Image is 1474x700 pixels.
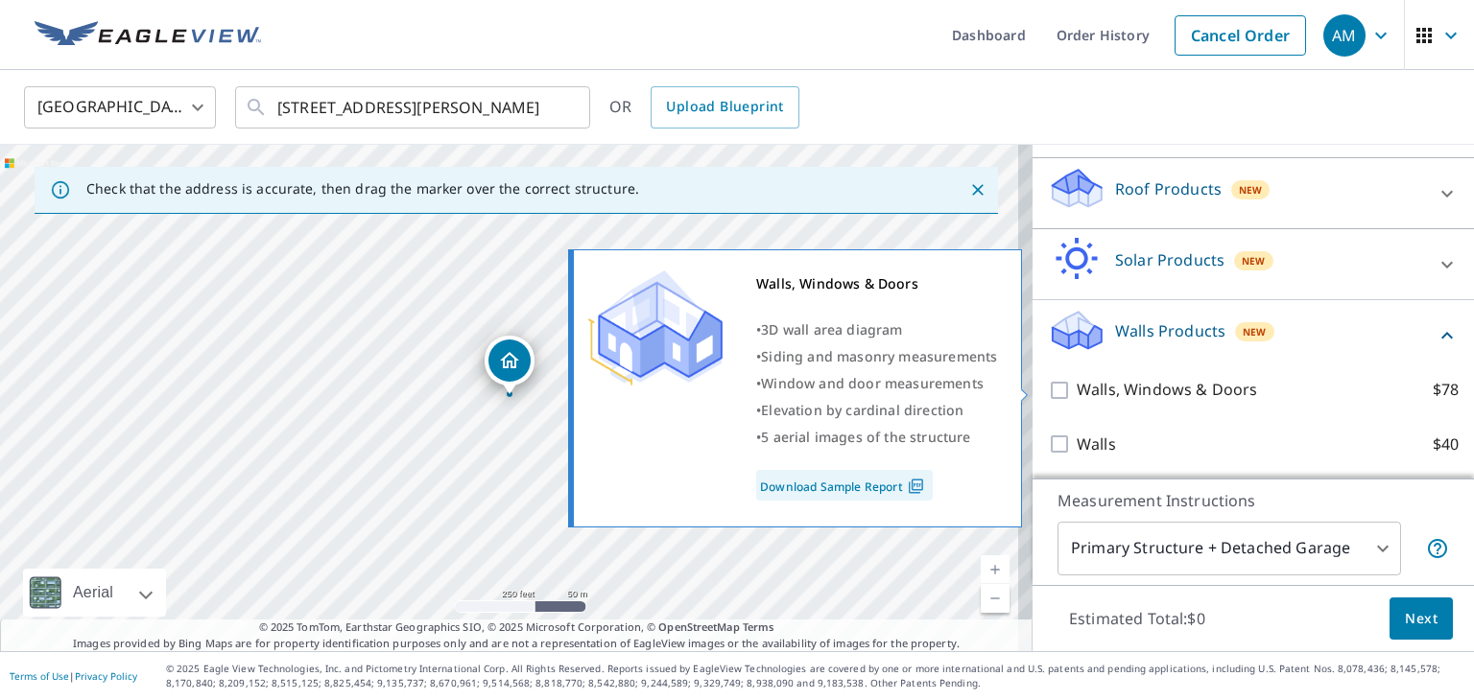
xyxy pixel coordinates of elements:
span: 3D wall area diagram [761,320,902,338]
div: Aerial [67,569,119,617]
div: Solar ProductsNew [1048,237,1459,292]
p: Walls, Windows & Doors [1077,378,1257,402]
img: EV Logo [35,21,261,50]
p: Measurement Instructions [1058,489,1449,512]
a: Current Level 17, Zoom Out [981,584,1010,613]
div: Primary Structure + Detached Garage [1058,522,1401,575]
div: Walls, Windows & Doors [756,270,997,297]
button: Close [965,177,990,202]
span: New [1239,182,1263,198]
div: Roof ProductsNew [1048,166,1459,221]
span: Upload Blueprint [666,95,783,119]
span: © 2025 TomTom, Earthstar Geographics SIO, © 2025 Microsoft Corporation, © [259,619,774,636]
div: OR [609,86,799,128]
a: Cancel Order [1175,15,1306,56]
img: Pdf Icon [903,478,929,495]
span: Siding and masonry measurements [761,347,997,365]
div: [GEOGRAPHIC_DATA] [24,81,216,134]
a: Terms [743,619,774,634]
p: Solar Products [1115,248,1224,271]
p: Walls [1077,432,1116,456]
p: | [10,670,137,682]
span: Window and door measurements [761,374,984,392]
img: Premium [588,270,723,385]
a: OpenStreetMap [658,619,739,634]
a: Download Sample Report [756,470,933,501]
p: Walls Products [1115,319,1225,342]
div: • [756,424,997,451]
p: Estimated Total: $0 [1054,597,1221,640]
div: Aerial [23,569,166,617]
div: • [756,316,997,343]
a: Current Level 17, Zoom In [981,555,1010,584]
span: 5 aerial images of the structure [761,428,970,446]
span: Next [1405,607,1438,631]
p: © 2025 Eagle View Technologies, Inc. and Pictometry International Corp. All Rights Reserved. Repo... [166,662,1464,690]
button: Next [1390,597,1453,641]
div: • [756,397,997,424]
a: Privacy Policy [75,669,137,683]
a: Terms of Use [10,669,69,683]
p: Roof Products [1115,177,1222,200]
div: • [756,343,997,370]
a: Upload Blueprint [651,86,798,128]
span: Elevation by cardinal direction [761,401,963,419]
div: • [756,370,997,397]
p: $40 [1433,432,1459,456]
div: AM [1323,14,1366,57]
input: Search by address or latitude-longitude [277,81,551,134]
span: New [1242,253,1266,268]
span: New [1243,324,1267,339]
span: Your report will include the primary structure and a detached garage if one exists. [1426,537,1449,560]
p: Check that the address is accurate, then drag the marker over the correct structure. [86,180,639,198]
div: Walls ProductsNew [1048,308,1459,362]
div: Dropped pin, building 1, Residential property, 3444 Morgan Trl Jeffersonville, IN 47130 [485,336,535,395]
p: $78 [1433,378,1459,402]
